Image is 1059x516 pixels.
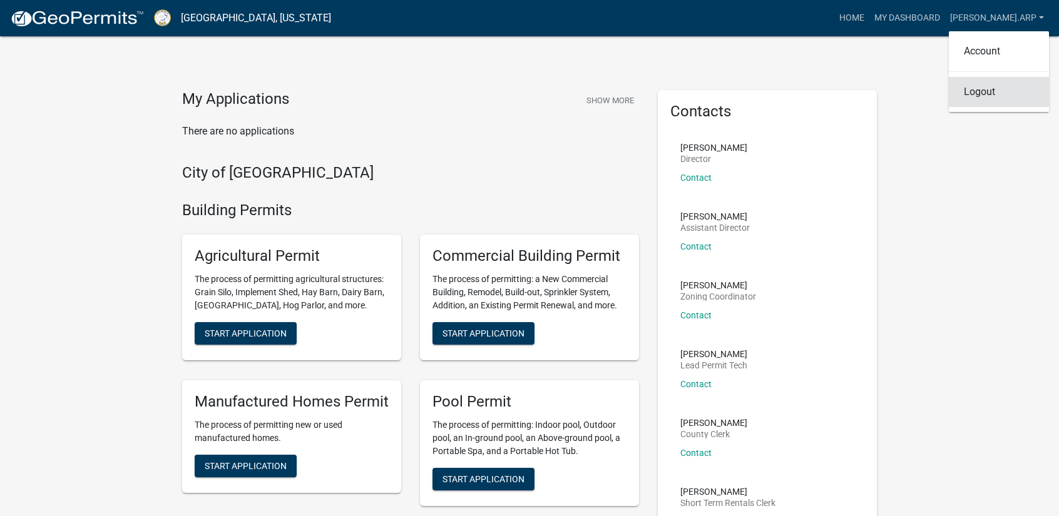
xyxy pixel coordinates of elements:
a: Contact [680,448,712,458]
p: [PERSON_NAME] [680,212,750,221]
span: Start Application [443,473,524,483]
p: [PERSON_NAME] [680,143,747,152]
img: Putnam County, Georgia [154,9,171,26]
p: County Clerk [680,430,747,438]
p: The process of permitting: a New Commercial Building, Remodel, Build-out, Sprinkler System, Addit... [432,273,627,312]
p: There are no applications [182,124,639,139]
span: Start Application [205,460,287,470]
p: [PERSON_NAME] [680,418,747,427]
h5: Contacts [670,103,864,121]
div: [PERSON_NAME].arp [949,31,1049,112]
p: [PERSON_NAME] [680,281,756,290]
h5: Commercial Building Permit [432,247,627,265]
button: Start Application [195,455,297,477]
p: Director [680,154,747,163]
p: Zoning Coordinator [680,292,756,301]
a: Contact [680,310,712,320]
button: Start Application [432,468,535,490]
p: The process of permitting new or used manufactured homes. [195,418,389,445]
a: Home [834,6,869,30]
a: My Dashboard [869,6,945,30]
a: Contact [680,379,712,389]
a: Contact [680,173,712,183]
button: Show More [581,90,639,111]
p: Lead Permit Tech [680,361,747,370]
h4: My Applications [182,90,289,109]
h4: Building Permits [182,201,639,220]
p: [PERSON_NAME] [680,487,775,496]
p: [PERSON_NAME] [680,350,747,358]
span: Start Application [443,328,524,338]
p: Assistant Director [680,223,750,232]
a: [PERSON_NAME].arp [945,6,1049,30]
p: Short Term Rentals Clerk [680,498,775,507]
h5: Agricultural Permit [195,247,389,265]
a: [GEOGRAPHIC_DATA], [US_STATE] [181,8,331,29]
button: Start Application [432,322,535,345]
button: Start Application [195,322,297,345]
p: The process of permitting agricultural structures: Grain Silo, Implement Shed, Hay Barn, Dairy Ba... [195,273,389,312]
h5: Manufactured Homes Permit [195,393,389,411]
span: Start Application [205,328,287,338]
h4: City of [GEOGRAPHIC_DATA] [182,164,639,182]
a: Contact [680,241,712,251]
a: Logout [949,77,1049,107]
p: The process of permitting: Indoor pool, Outdoor pool, an In-ground pool, an Above-ground pool, a ... [432,418,627,458]
a: Account [949,36,1049,66]
h5: Pool Permit [432,393,627,411]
